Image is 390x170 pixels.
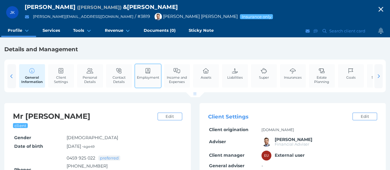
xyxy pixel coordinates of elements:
a: Estate Planning [309,64,335,87]
span: Contact Details [108,75,130,84]
span: Adviser [209,139,226,144]
span: General adviser [209,163,244,168]
a: [PHONE_NUMBER] [67,163,108,169]
img: Brad Bond [154,13,162,20]
a: Assets [199,64,213,83]
span: client [14,123,27,128]
span: Assets [201,75,211,80]
span: Insurance only [241,14,272,19]
span: Gender [14,135,31,140]
span: preferred [100,155,119,160]
span: Client manager [209,152,244,158]
a: Contact Details [106,64,132,87]
a: General Information [19,64,45,88]
a: Personal Details [77,64,103,87]
a: [PERSON_NAME][EMAIL_ADDRESS][DOMAIN_NAME] [33,14,133,19]
span: - [261,163,263,168]
span: Income and Expenses [166,75,188,84]
a: Employment [135,64,161,83]
span: JK [10,10,15,15]
span: Sticky Note [189,28,214,33]
a: Client Settings [48,64,74,87]
span: Brad Bond [275,137,312,142]
div: Jarrad Knowles [6,6,18,19]
span: Tools [73,28,84,33]
a: Services [36,25,67,37]
span: Preferred name [77,4,121,10]
span: Client Settings [50,75,72,84]
span: [DATE] • [67,143,95,149]
span: [PERSON_NAME] [25,3,76,10]
a: Documents (0) [137,25,182,37]
a: Income and Expenses [164,64,190,87]
span: General Information [21,75,43,84]
span: & [PERSON_NAME] [123,3,178,10]
span: Services [43,28,60,33]
span: Client origination [209,127,248,132]
span: Liabilities [227,75,243,80]
a: Summary [370,64,390,83]
button: Search client card [320,27,368,35]
a: Liabilities [226,64,244,83]
span: Employment [137,75,159,80]
span: Edit [163,114,176,119]
span: Insurances [284,75,302,80]
button: Email [305,27,311,35]
h1: Details and Management [4,46,386,53]
span: Date of birth [14,143,43,149]
span: Edit [358,114,372,119]
a: Super [257,64,270,83]
button: Email [23,13,31,21]
span: Profile [8,28,22,33]
img: Brad Bond [261,137,271,147]
span: Summary [372,75,388,80]
span: / # 3819 [135,14,150,19]
span: Search client card [328,28,368,33]
a: Goals [345,64,357,83]
div: External user [261,151,271,160]
span: [PERSON_NAME] [PERSON_NAME] [151,14,238,19]
span: Personal Details [79,75,101,84]
span: Client Settings [208,114,248,120]
td: [DOMAIN_NAME] [261,126,377,134]
span: External user [275,152,305,158]
a: Edit [158,113,182,120]
a: Edit [352,113,377,120]
span: EU [264,154,269,157]
h2: Mr [PERSON_NAME] [13,112,154,121]
a: Insurances [282,64,303,83]
span: [DEMOGRAPHIC_DATA] [67,135,118,140]
a: Revenue [98,25,137,37]
span: Revenue [105,28,123,33]
a: 0459 925 022 [67,155,95,161]
span: Super [259,75,269,80]
span: Financial Adviser [275,142,309,147]
span: Goals [346,75,355,80]
button: SMS [313,27,319,35]
span: Documents (0) [144,28,176,33]
a: Profile [1,25,36,37]
span: Estate Planning [310,75,333,84]
small: age 49 [84,144,95,149]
